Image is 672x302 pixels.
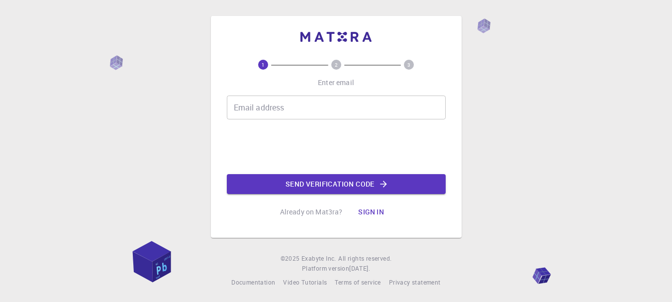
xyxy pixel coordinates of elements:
[302,264,349,274] span: Platform version
[350,202,392,222] button: Sign in
[261,127,412,166] iframe: reCAPTCHA
[301,254,336,262] span: Exabyte Inc.
[389,278,441,288] a: Privacy statement
[262,61,265,68] text: 1
[231,278,275,286] span: Documentation
[301,254,336,264] a: Exabyte Inc.
[349,264,370,274] a: [DATE].
[227,174,446,194] button: Send verification code
[281,254,301,264] span: © 2025
[338,254,391,264] span: All rights reserved.
[335,278,381,286] span: Terms of service
[231,278,275,288] a: Documentation
[280,207,343,217] p: Already on Mat3ra?
[335,61,338,68] text: 2
[389,278,441,286] span: Privacy statement
[318,78,354,88] p: Enter email
[349,264,370,272] span: [DATE] .
[283,278,327,288] a: Video Tutorials
[283,278,327,286] span: Video Tutorials
[407,61,410,68] text: 3
[335,278,381,288] a: Terms of service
